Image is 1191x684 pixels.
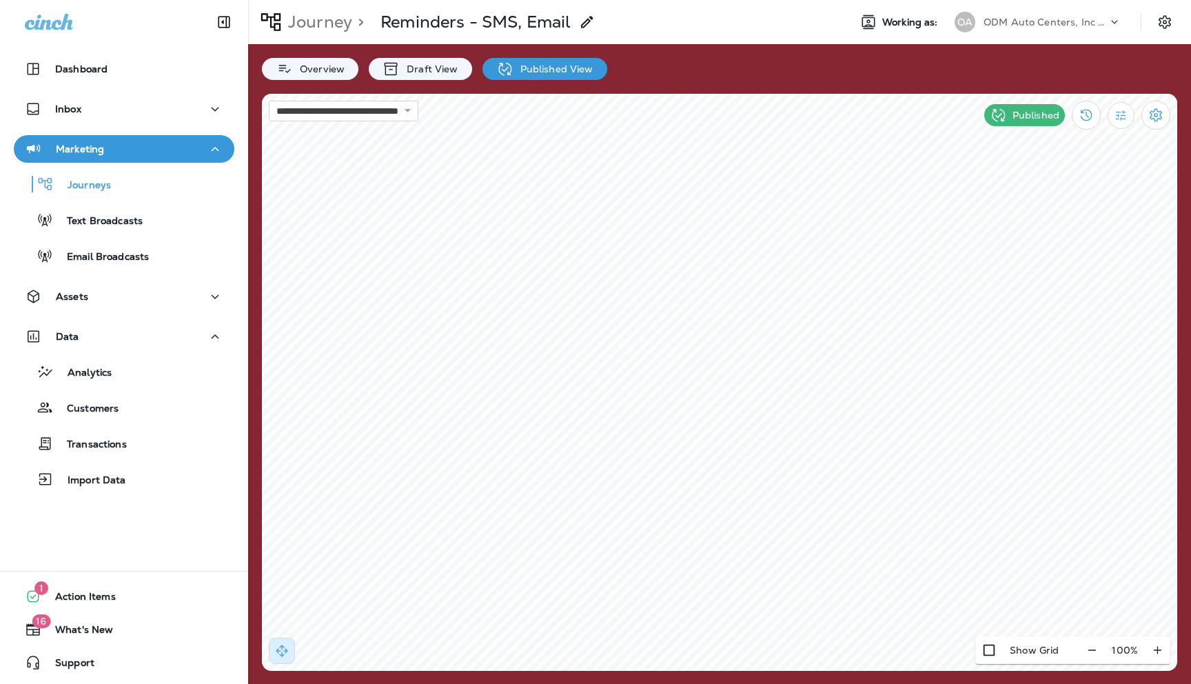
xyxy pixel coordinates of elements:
p: Draft View [400,63,458,74]
button: Settings [1152,10,1177,34]
button: Collapse Sidebar [205,8,243,36]
span: Support [41,657,94,674]
button: Support [14,649,234,676]
p: Dashboard [55,63,108,74]
button: View Changelog [1072,101,1101,130]
p: ODM Auto Centers, Inc DBA Jiffy Lube [984,17,1108,28]
p: Customers [53,403,119,416]
span: Action Items [41,591,116,607]
button: Data [14,323,234,350]
p: Analytics [54,367,112,380]
span: Working as: [882,17,941,28]
button: Settings [1141,101,1170,130]
button: Inbox [14,95,234,123]
p: Import Data [54,474,126,487]
button: 16What's New [14,616,234,643]
span: 16 [32,614,50,628]
button: Analytics [14,357,234,386]
button: Customers [14,393,234,422]
button: Text Broadcasts [14,205,234,234]
button: 1Action Items [14,583,234,610]
button: Dashboard [14,55,234,83]
p: Journeys [54,179,111,192]
p: Reminders - SMS, Email [380,12,571,32]
p: Email Broadcasts [53,251,149,264]
p: Show Grid [1010,645,1059,656]
button: Transactions [14,429,234,458]
button: Import Data [14,465,234,494]
p: > [352,12,364,32]
span: What's New [41,624,113,641]
p: Assets [56,291,88,302]
button: Assets [14,283,234,310]
p: Published View [513,63,593,74]
p: Journey [283,12,352,32]
p: Marketing [56,143,104,154]
p: Transactions [53,439,127,452]
button: Email Broadcasts [14,241,234,270]
button: Filter Statistics [1108,102,1134,129]
p: Published [1012,110,1059,121]
p: Text Broadcasts [53,215,143,228]
div: OA [955,12,975,32]
p: Overview [293,63,345,74]
p: Data [56,331,79,342]
span: 1 [34,581,48,595]
button: Marketing [14,135,234,163]
p: 100 % [1112,645,1138,656]
button: Journeys [14,170,234,199]
p: Inbox [55,103,81,114]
